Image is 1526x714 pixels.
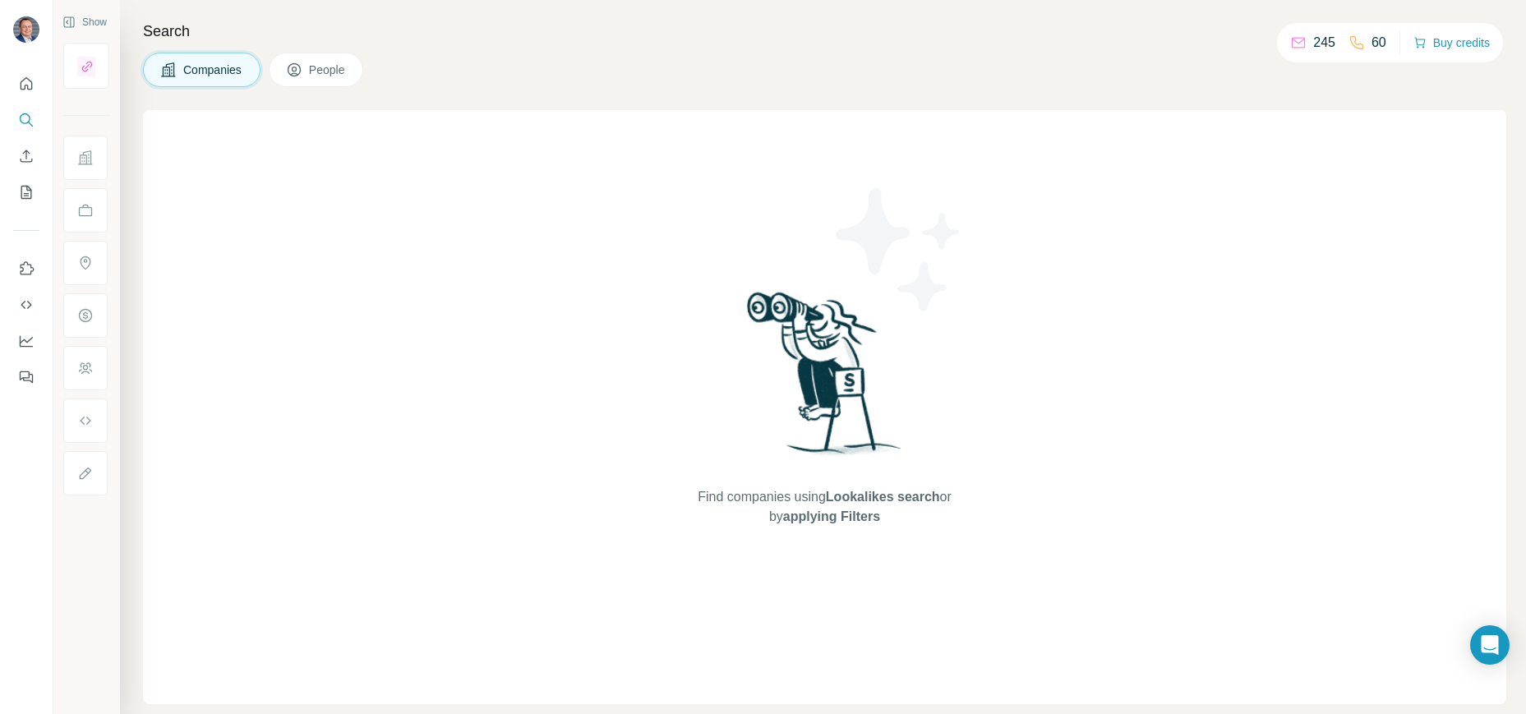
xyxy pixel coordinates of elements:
[13,141,39,171] button: Enrich CSV
[826,490,940,504] span: Lookalikes search
[1470,625,1510,665] div: Open Intercom Messenger
[825,176,973,324] img: Surfe Illustration - Stars
[1413,31,1490,54] button: Buy credits
[183,62,243,78] span: Companies
[143,20,1506,43] h4: Search
[13,16,39,43] img: Avatar
[13,105,39,135] button: Search
[51,10,118,35] button: Show
[1313,33,1335,53] p: 245
[13,177,39,207] button: My lists
[693,487,956,527] span: Find companies using or by
[740,288,911,471] img: Surfe Illustration - Woman searching with binoculars
[13,69,39,99] button: Quick start
[13,362,39,392] button: Feedback
[1372,33,1386,53] p: 60
[13,326,39,356] button: Dashboard
[13,290,39,320] button: Use Surfe API
[783,509,880,523] span: applying Filters
[13,254,39,283] button: Use Surfe on LinkedIn
[309,62,347,78] span: People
